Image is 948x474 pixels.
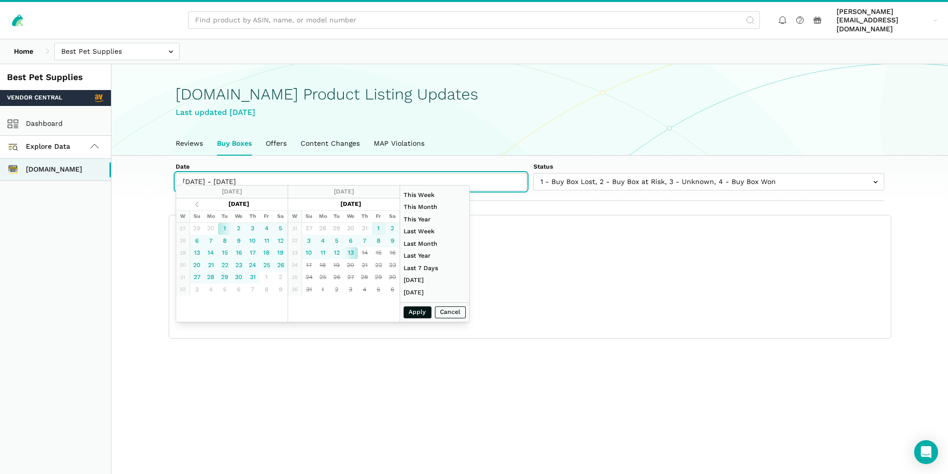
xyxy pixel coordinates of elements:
[316,259,330,272] td: 18
[204,210,218,223] th: Mo
[302,259,316,272] td: 17
[833,5,941,35] a: [PERSON_NAME][EMAIL_ADDRESS][DOMAIN_NAME]
[372,272,386,284] td: 29
[344,235,358,247] td: 6
[274,210,288,223] th: Sa
[176,235,190,247] td: 28
[302,235,316,247] td: 3
[259,132,294,155] a: Offers
[316,223,330,235] td: 28
[330,223,344,235] td: 29
[344,210,358,223] th: We
[330,210,344,223] th: Tu
[358,247,372,260] td: 14
[218,235,232,247] td: 8
[246,210,260,223] th: Th
[344,223,358,235] td: 30
[386,247,400,260] td: 16
[204,284,218,296] td: 4
[204,198,274,211] th: [DATE]
[210,132,259,155] a: Buy Boxes
[302,223,316,235] td: 27
[232,223,246,235] td: 2
[190,284,204,296] td: 3
[316,284,330,296] td: 1
[260,259,274,272] td: 25
[190,210,204,223] th: Su
[316,210,330,223] th: Mo
[400,275,469,287] li: [DATE]
[204,272,218,284] td: 28
[246,272,260,284] td: 31
[176,284,190,296] td: 32
[294,132,367,155] a: Content Changes
[274,272,288,284] td: 2
[176,210,190,223] th: W
[246,284,260,296] td: 7
[232,247,246,260] td: 16
[344,272,358,284] td: 27
[288,284,302,296] td: 36
[7,43,40,60] a: Home
[358,235,372,247] td: 7
[232,210,246,223] th: We
[288,210,302,223] th: W
[176,86,884,103] h1: [DOMAIN_NAME] Product Listing Updates
[372,235,386,247] td: 8
[274,247,288,260] td: 19
[218,247,232,260] td: 15
[344,259,358,272] td: 20
[302,210,316,223] th: Su
[386,235,400,247] td: 9
[400,286,469,299] li: [DATE]
[358,223,372,235] td: 31
[260,223,274,235] td: 4
[218,259,232,272] td: 22
[274,235,288,247] td: 12
[7,94,62,102] span: Vendor Central
[274,284,288,296] td: 9
[386,223,400,235] td: 2
[274,259,288,272] td: 26
[169,132,210,155] a: Reviews
[288,247,302,260] td: 33
[274,223,288,235] td: 5
[190,259,204,272] td: 20
[232,259,246,272] td: 23
[260,210,274,223] th: Fr
[533,163,884,172] label: Status
[435,306,466,319] button: Cancel
[344,247,358,260] td: 13
[372,223,386,235] td: 1
[190,272,204,284] td: 27
[204,235,218,247] td: 7
[288,235,302,247] td: 32
[316,198,386,211] th: [DATE]
[232,284,246,296] td: 6
[404,306,431,319] button: Apply
[204,247,218,260] td: 14
[330,235,344,247] td: 5
[232,235,246,247] td: 9
[260,247,274,260] td: 18
[246,247,260,260] td: 17
[246,259,260,272] td: 24
[54,43,180,60] input: Best Pet Supplies
[190,247,204,260] td: 13
[302,284,316,296] td: 31
[400,201,469,214] li: This Month
[386,272,400,284] td: 30
[372,247,386,260] td: 15
[302,272,316,284] td: 24
[218,272,232,284] td: 29
[204,223,218,235] td: 30
[330,272,344,284] td: 26
[218,210,232,223] th: Tu
[190,223,204,235] td: 29
[190,235,204,247] td: 6
[358,259,372,272] td: 21
[260,272,274,284] td: 1
[260,235,274,247] td: 11
[358,272,372,284] td: 28
[372,210,386,223] th: Fr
